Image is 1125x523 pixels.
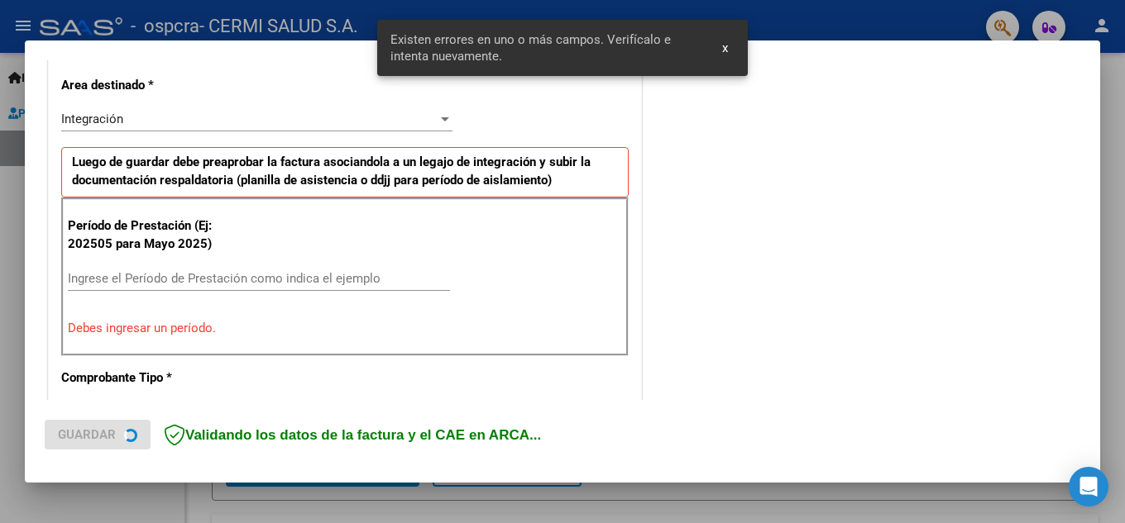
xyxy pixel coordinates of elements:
[722,40,728,55] span: x
[709,33,741,63] button: x
[45,420,151,449] button: Guardar
[68,216,234,254] p: Período de Prestación (Ej: 202505 para Mayo 2025)
[61,112,123,126] span: Integración
[61,368,232,387] p: Comprobante Tipo *
[164,427,541,443] span: Validando los datos de la factura y el CAE en ARCA...
[1069,467,1108,506] div: Open Intercom Messenger
[68,319,622,338] p: Debes ingresar un período.
[61,76,232,95] p: Area destinado *
[72,155,591,188] strong: Luego de guardar debe preaprobar la factura asociandola a un legajo de integración y subir la doc...
[58,427,116,442] span: Guardar
[390,31,703,64] span: Existen errores en uno o más campos. Verifícalo e intenta nuevamente.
